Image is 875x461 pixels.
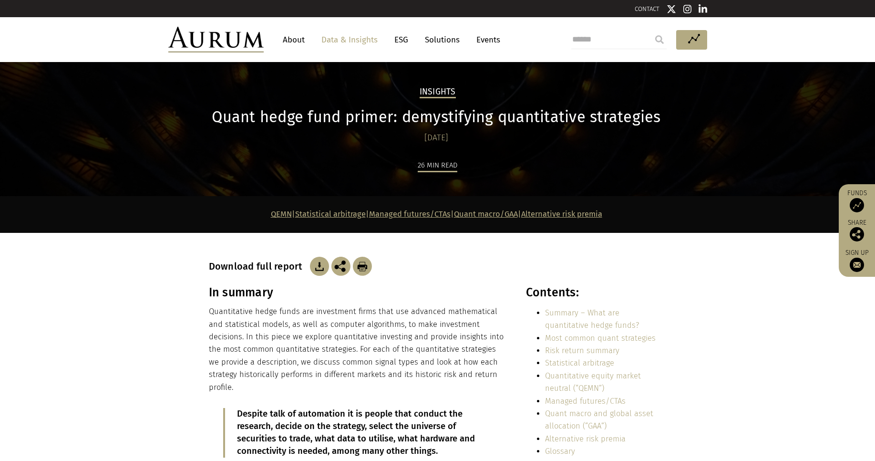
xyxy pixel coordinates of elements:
a: Alternative risk premia [521,210,602,219]
a: ESG [390,31,413,49]
img: Twitter icon [667,4,676,14]
a: Statistical arbitrage [545,358,614,367]
a: Glossary [545,447,575,456]
h2: Insights [420,87,456,98]
a: Funds [844,189,870,212]
h3: In summary [209,285,505,300]
p: Quantitative hedge funds are investment firms that use advanced mathematical and statistical mode... [209,305,505,394]
img: Instagram icon [683,4,692,14]
a: Data & Insights [317,31,382,49]
h1: Quant hedge fund primer: demystifying quantitative strategies [209,108,664,126]
h3: Download full report [209,261,308,272]
img: Linkedin icon [699,4,707,14]
strong: | | | | [271,210,602,219]
a: CONTACT [635,5,659,12]
div: [DATE] [209,131,664,145]
a: Managed futures/CTAs [545,397,626,406]
img: Aurum [168,27,264,52]
a: Alternative risk premia [545,434,626,443]
a: Solutions [420,31,464,49]
img: Sign up to our newsletter [850,258,864,272]
img: Download Article [353,257,372,276]
a: Quant macro and global asset allocation (“GAA”) [545,409,653,430]
img: Share this post [331,257,350,276]
a: Most common quant strategies [545,334,656,343]
a: Quant macro/GAA [454,210,518,219]
p: Despite talk of automation it is people that conduct the research, decide on the strategy, select... [237,408,479,458]
a: Statistical arbitrage [295,210,366,219]
a: About [278,31,309,49]
div: 26 min read [418,159,457,172]
a: Sign up [844,249,870,272]
a: Managed futures/CTAs [369,210,451,219]
a: QEMN [271,210,292,219]
a: Risk return summary [545,346,619,355]
img: Download Article [310,257,329,276]
img: Access Funds [850,198,864,212]
a: Summary – What are quantitative hedge funds? [545,308,639,330]
a: Events [472,31,500,49]
h3: Contents: [526,285,664,300]
img: Share this post [850,227,864,241]
input: Submit [650,30,669,49]
div: Share [844,220,870,241]
a: Quantitative equity market neutral (“QEMN”) [545,371,641,393]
